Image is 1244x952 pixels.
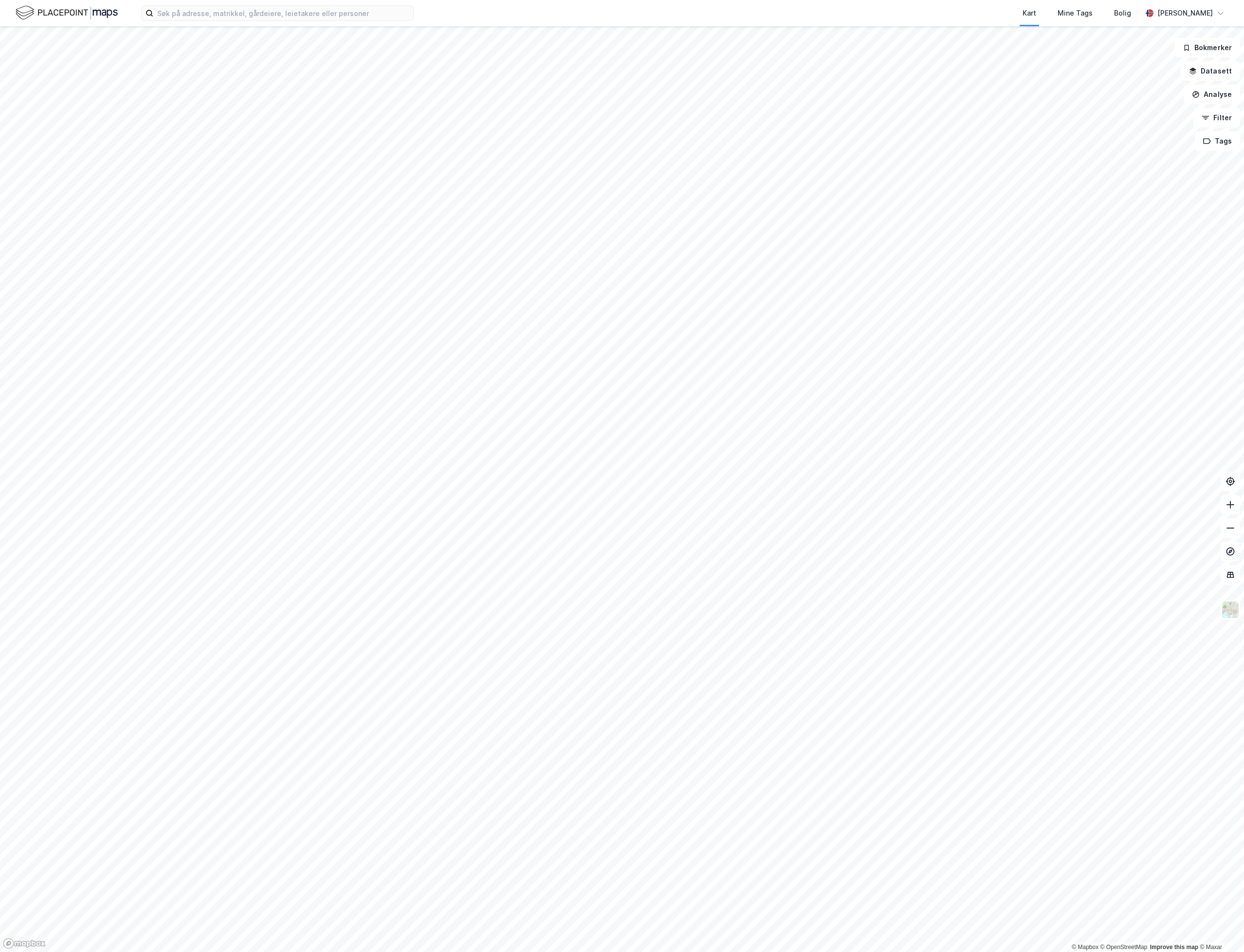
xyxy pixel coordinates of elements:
[1195,905,1244,952] div: Kontrollprogram for chat
[1058,7,1093,19] div: Mine Tags
[3,938,46,949] a: Mapbox homepage
[1174,38,1240,57] button: Bokmerker
[1157,7,1213,19] div: [PERSON_NAME]
[1072,944,1098,951] a: Mapbox
[1114,7,1131,19] div: Bolig
[1023,7,1036,19] div: Kart
[153,6,413,20] input: Søk på adresse, matrikkel, gårdeiere, leietakere eller personer
[1221,601,1240,619] img: Z
[1193,108,1240,128] button: Filter
[1181,61,1240,81] button: Datasett
[1195,905,1244,952] iframe: Chat Widget
[16,4,118,21] img: logo.f888ab2527a4732fd821a326f86c7f29.svg
[1195,131,1240,151] button: Tags
[1184,85,1240,104] button: Analyse
[1150,944,1198,951] a: Improve this map
[1100,944,1148,951] a: OpenStreetMap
